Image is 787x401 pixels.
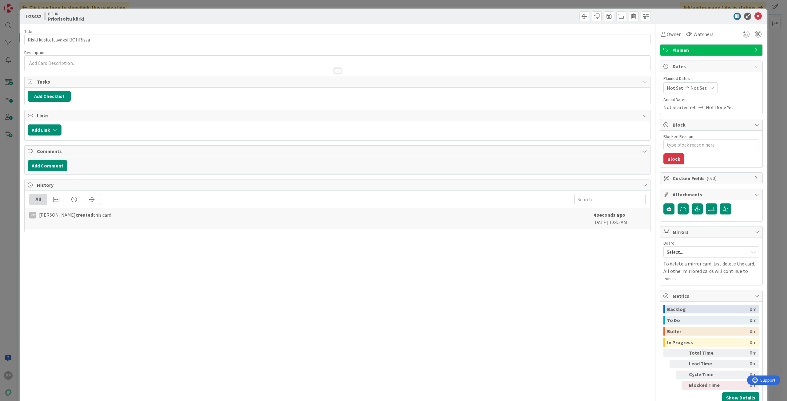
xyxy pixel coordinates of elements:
[673,228,751,236] span: Mirrors
[706,175,717,181] span: ( 0/0 )
[750,316,757,324] div: 0m
[663,75,759,82] span: Planned Dates
[689,381,723,390] div: Blocked Time
[706,104,734,111] span: Not Done Yet
[663,134,693,139] label: Blocked Reason
[673,292,751,300] span: Metrics
[750,327,757,336] div: 0m
[24,29,32,34] label: Title
[28,91,71,102] button: Add Checklist
[667,248,745,256] span: Select...
[39,211,111,218] span: [PERSON_NAME] this card
[24,13,41,20] span: ID
[673,175,751,182] span: Custom Fields
[689,349,723,357] div: Total Time
[663,260,759,282] p: To delete a mirror card, just delete the card. All other mirrored cards will continue to exists.
[574,194,646,205] input: Search...
[24,50,45,55] span: Description
[37,78,639,85] span: Tasks
[667,84,683,92] span: Not Set
[13,1,28,8] span: Support
[725,381,757,390] div: 0m
[37,112,639,119] span: Links
[28,124,61,136] button: Add Link
[673,191,751,198] span: Attachments
[30,194,47,205] div: All
[673,121,751,128] span: Block
[37,147,639,155] span: Comments
[593,211,646,226] div: [DATE] 10:45 AM
[694,30,714,38] span: Watchers
[48,11,84,16] span: BOHR
[663,241,674,245] span: Board
[37,181,639,189] span: History
[663,96,759,103] span: Actual Dates
[663,104,696,111] span: Not Started Yet
[725,349,757,357] div: 0m
[29,212,36,218] div: PP
[28,160,67,171] button: Add Comment
[667,338,750,347] div: In Progress
[725,360,757,368] div: 0m
[725,371,757,379] div: 0m
[29,13,41,19] b: 23432
[24,34,651,45] input: type card name here...
[690,84,707,92] span: Not Set
[673,46,751,54] span: Yleinen
[593,212,625,218] b: 4 seconds ago
[689,371,723,379] div: Cycle Time
[689,360,723,368] div: Lead Time
[673,63,751,70] span: Dates
[667,327,750,336] div: Buffer
[667,316,750,324] div: To Do
[667,30,681,38] span: Owner
[750,338,757,347] div: 0m
[48,16,84,21] b: Priorisoitu kärki
[663,153,684,164] button: Block
[750,305,757,313] div: 0m
[76,212,93,218] b: created
[667,305,750,313] div: Backlog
